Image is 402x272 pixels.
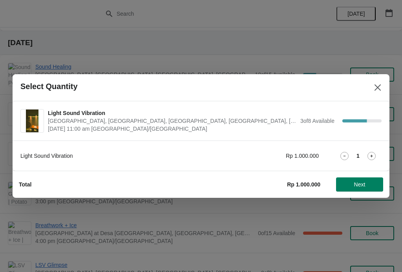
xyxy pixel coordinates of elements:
[336,177,383,192] button: Next
[354,181,365,188] span: Next
[300,118,334,124] span: 3 of 8 Available
[248,152,319,160] div: Rp 1.000.000
[48,125,296,133] span: [DATE] 11:00 am [GEOGRAPHIC_DATA]/[GEOGRAPHIC_DATA]
[356,152,360,160] strong: 1
[20,82,78,91] h2: Select Quantity
[19,181,31,188] strong: Total
[48,117,296,125] span: [GEOGRAPHIC_DATA], [GEOGRAPHIC_DATA], [GEOGRAPHIC_DATA], [GEOGRAPHIC_DATA], [GEOGRAPHIC_DATA]
[287,181,320,188] strong: Rp 1.000.000
[20,152,232,160] div: Light Sound Vibration
[26,110,39,132] img: Light Sound Vibration | Potato Head Suites & Studios, Jalan Petitenget, Seminyak, Badung Regency,...
[48,109,296,117] span: Light Sound Vibration
[371,80,385,95] button: Close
